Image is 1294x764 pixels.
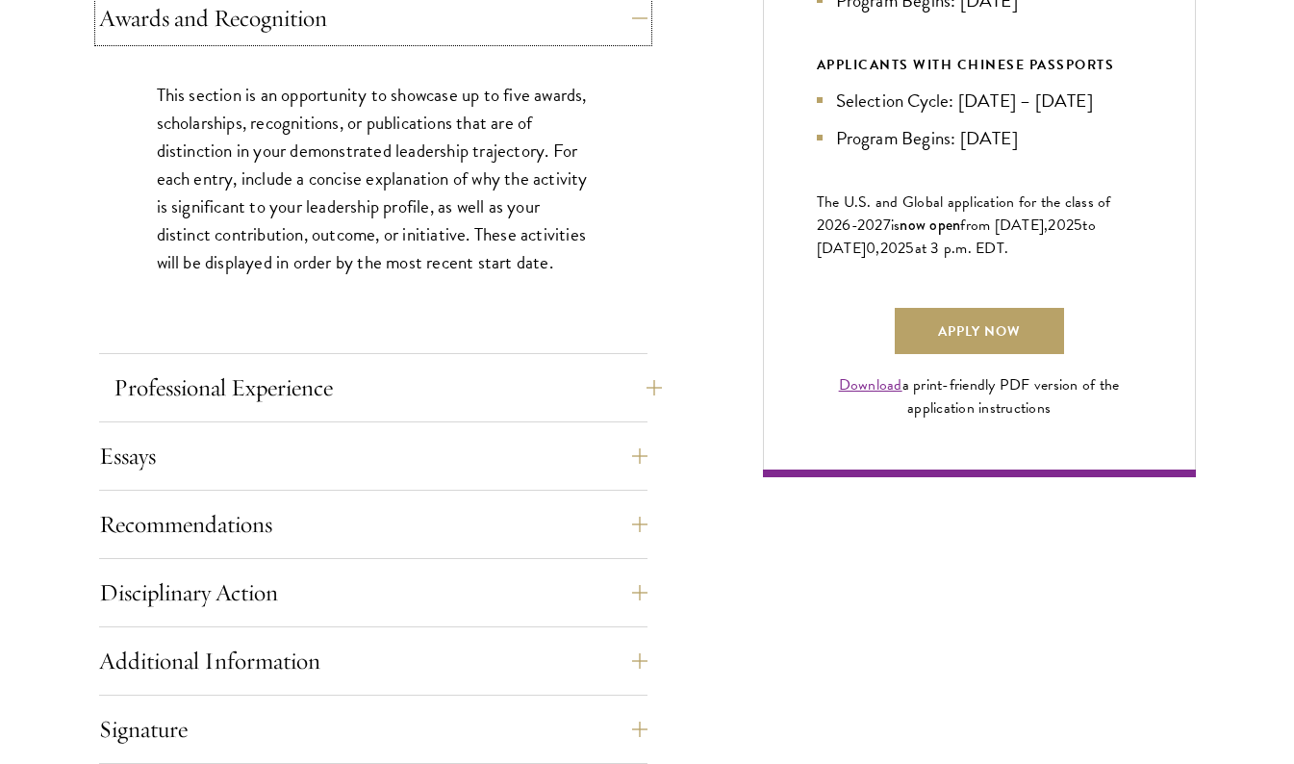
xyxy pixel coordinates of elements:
button: Professional Experience [114,365,662,411]
button: Signature [99,706,647,752]
span: now open [900,214,960,236]
span: , [875,237,879,260]
span: 6 [842,214,850,237]
li: Selection Cycle: [DATE] – [DATE] [817,87,1142,115]
button: Recommendations [99,501,647,548]
span: 5 [905,237,914,260]
span: 202 [1048,214,1074,237]
li: Program Begins: [DATE] [817,124,1142,152]
span: The U.S. and Global application for the class of 202 [817,191,1111,237]
span: at 3 p.m. EDT. [915,237,1009,260]
a: Download [839,373,902,396]
span: 5 [1074,214,1082,237]
span: 7 [883,214,891,237]
a: Apply Now [895,308,1064,354]
button: Disciplinary Action [99,570,647,616]
button: Essays [99,433,647,479]
span: to [DATE] [817,214,1096,260]
div: APPLICANTS WITH CHINESE PASSPORTS [817,53,1142,77]
button: Additional Information [99,638,647,684]
span: -202 [851,214,883,237]
span: is [891,214,901,237]
span: 202 [880,237,906,260]
p: This section is an opportunity to showcase up to five awards, scholarships, recognitions, or publ... [157,81,590,276]
div: a print-friendly PDF version of the application instructions [817,373,1142,420]
span: from [DATE], [960,214,1048,237]
span: 0 [866,237,875,260]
